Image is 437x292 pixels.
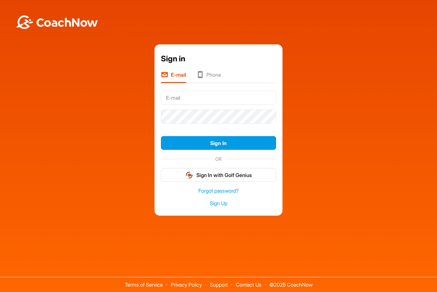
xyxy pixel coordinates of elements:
a: Contact Us [236,281,261,288]
button: Sign In [161,136,276,150]
a: Privacy Policy [171,281,202,288]
a: Sign Up [161,200,276,207]
img: BwLJSsUCoWCh5upNqxVrqldRgqLPVwmV24tXu5FoVAoFEpwwqQ3VIfuoInZCoVCoTD4vwADAC3ZFMkVEQFDAAAAAElFTkSuQmCC [15,15,99,29]
button: Sign In with Golf Genius [161,168,276,182]
a: Support [210,281,228,288]
input: E-mail [161,91,276,105]
span: OR [212,156,225,162]
img: gg_logo [185,171,193,179]
div: Sign in [161,53,276,65]
li: E-mail [161,71,186,83]
span: © 2025 CoachNow [266,277,316,287]
a: Forgot password? [161,187,276,195]
li: Phone [196,71,221,83]
a: Terms of Service [125,281,163,288]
